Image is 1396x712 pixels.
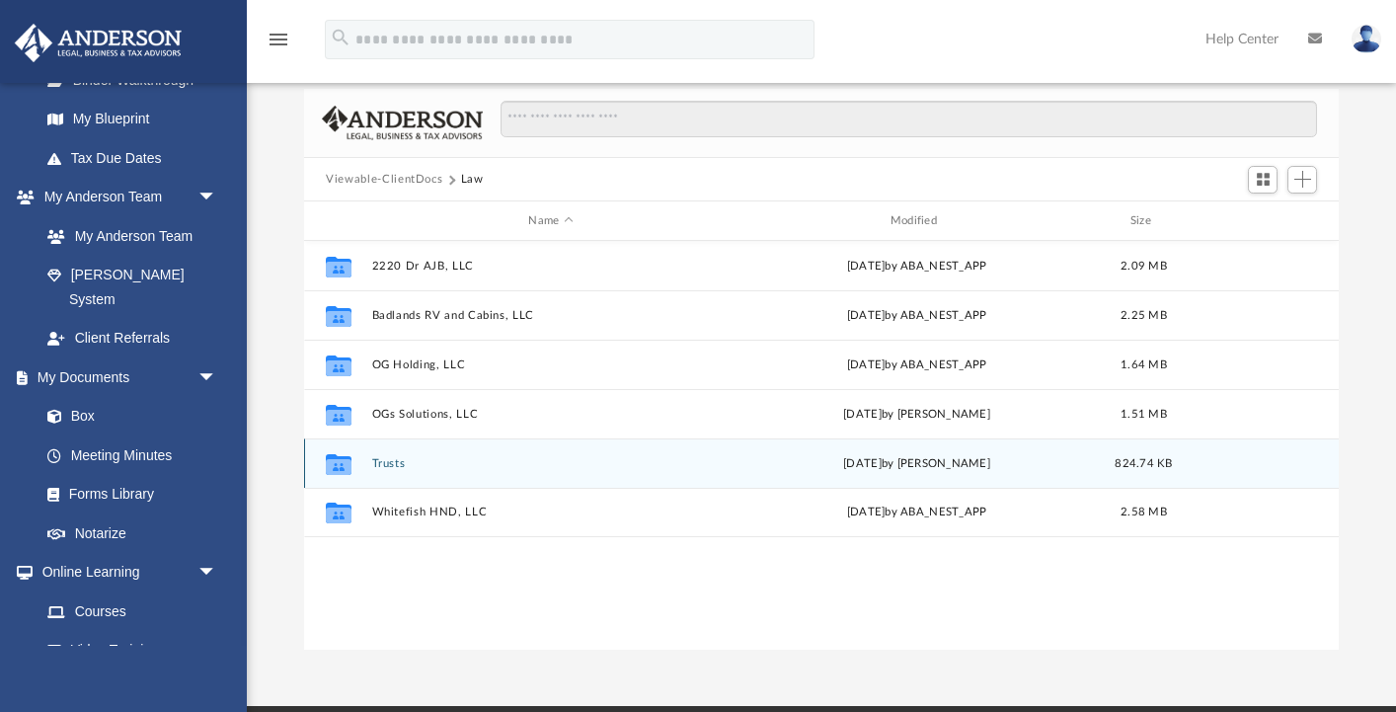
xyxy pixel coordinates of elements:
[1105,212,1184,230] div: Size
[28,475,227,514] a: Forms Library
[28,514,237,553] a: Notarize
[14,553,237,593] a: Online Learningarrow_drop_down
[372,506,730,518] button: Whitefish HND, LLC
[738,504,1096,521] div: [DATE] by ABA_NEST_APP
[1287,166,1317,194] button: Add
[1116,458,1173,469] span: 824.74 KB
[1121,310,1167,321] span: 2.25 MB
[1352,25,1381,53] img: User Pic
[372,358,730,371] button: OG Holding, LLC
[372,309,730,322] button: Badlands RV and Cabins, LLC
[1192,212,1330,230] div: id
[1121,409,1167,420] span: 1.51 MB
[304,241,1339,651] div: grid
[372,260,730,273] button: 2220 Dr AJB, LLC
[372,408,730,421] button: OGs Solutions, LLC
[738,356,1096,374] div: [DATE] by ABA_NEST_APP
[326,171,442,189] button: Viewable-ClientDocs
[9,24,188,62] img: Anderson Advisors Platinum Portal
[371,212,730,230] div: Name
[737,212,1096,230] div: Modified
[197,553,237,593] span: arrow_drop_down
[28,216,227,256] a: My Anderson Team
[267,38,290,51] a: menu
[14,178,237,217] a: My Anderson Teamarrow_drop_down
[267,28,290,51] i: menu
[197,178,237,218] span: arrow_drop_down
[1121,261,1167,272] span: 2.09 MB
[197,357,237,398] span: arrow_drop_down
[1248,166,1278,194] button: Switch to Grid View
[372,457,730,470] button: Trusts
[1121,359,1167,370] span: 1.64 MB
[28,319,237,358] a: Client Referrals
[28,397,227,436] a: Box
[330,27,351,48] i: search
[738,406,1096,424] div: [DATE] by [PERSON_NAME]
[1121,507,1167,517] span: 2.58 MB
[28,631,227,671] a: Video Training
[738,258,1096,276] div: [DATE] by ABA_NEST_APP
[738,455,1096,473] div: [DATE] by [PERSON_NAME]
[28,100,237,139] a: My Blueprint
[461,171,484,189] button: Law
[14,357,237,397] a: My Documentsarrow_drop_down
[28,435,237,475] a: Meeting Minutes
[501,101,1317,138] input: Search files and folders
[28,138,247,178] a: Tax Due Dates
[28,592,237,631] a: Courses
[738,307,1096,325] div: [DATE] by ABA_NEST_APP
[28,256,237,319] a: [PERSON_NAME] System
[313,212,362,230] div: id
